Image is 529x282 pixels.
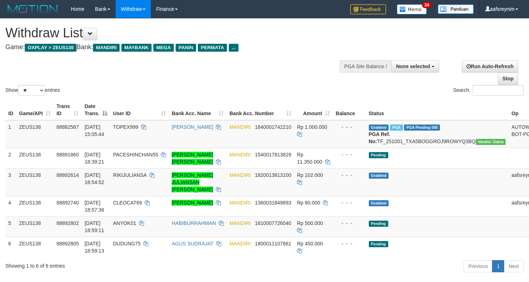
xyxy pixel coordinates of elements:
[82,100,110,120] th: Date Trans.: activate to sort column descending
[227,100,294,120] th: Bank Acc. Number: activate to sort column ascending
[336,123,363,131] div: - - -
[5,216,16,237] td: 5
[121,44,152,52] span: MAYBANK
[229,220,251,226] span: MANDIRI
[498,72,518,85] a: Stop
[297,241,323,246] span: Rp 450.000
[84,172,104,185] span: [DATE] 18:54:52
[438,4,474,14] img: panduan.png
[172,200,213,206] a: [PERSON_NAME]
[369,173,389,179] span: Grabbed
[255,152,291,158] span: Copy 1540017813829 to clipboard
[5,85,60,96] label: Show entries
[294,100,333,120] th: Amount: activate to sort column ascending
[84,241,104,254] span: [DATE] 18:59:13
[397,4,427,14] img: Button%20Memo.svg
[198,44,227,52] span: PERMATA
[297,220,323,226] span: Rp 500.000
[113,124,139,130] span: TOPEX999
[18,85,45,96] select: Showentries
[464,260,492,272] a: Previous
[229,241,251,246] span: MANDIRI
[16,120,54,148] td: ZEUS138
[453,85,524,96] label: Search:
[5,26,345,40] h1: Withdraw List
[5,100,16,120] th: ID
[255,124,291,130] span: Copy 1840001742210 to clipboard
[5,168,16,196] td: 3
[16,216,54,237] td: ZEUS138
[476,139,506,145] span: Vendor URL: https://trx31.1velocity.biz
[255,241,291,246] span: Copy 1800011107861 to clipboard
[153,44,174,52] span: MEGA
[369,200,389,206] span: Grabbed
[5,4,60,14] img: MOTION_logo.png
[56,200,79,206] span: 88892740
[113,241,141,246] span: DUDUNG75
[369,221,388,227] span: Pending
[5,44,345,51] h4: Game: Bank:
[473,85,524,96] input: Search:
[504,260,524,272] a: Next
[25,44,76,52] span: OXPLAY > ZEUS138
[369,131,390,144] b: PGA Ref. No:
[172,124,213,130] a: [PERSON_NAME]
[229,152,251,158] span: MANDIRI
[113,200,142,206] span: CLEOCAT69
[56,172,79,178] span: 88892614
[366,120,509,148] td: TF_251001_TXA5BOGGROJ9ROWYQ3BQ
[255,172,291,178] span: Copy 1820013813100 to clipboard
[229,200,251,206] span: MANDIRI
[56,124,79,130] span: 88882587
[84,152,104,165] span: [DATE] 18:39:21
[369,124,389,131] span: Grabbed
[297,200,320,206] span: Rp 80.000
[172,172,213,192] a: [PERSON_NAME] JULIANSAH [PERSON_NAME]
[297,152,322,165] span: Rp 11.350.000
[350,4,386,14] img: Feedback.jpg
[169,100,227,120] th: Bank Acc. Name: activate to sort column ascending
[297,172,323,178] span: Rp 102.000
[404,124,440,131] span: PGA Pending
[336,171,363,179] div: - - -
[113,152,158,158] span: PACESHINCHAN55
[229,124,251,130] span: MANDIRI
[113,220,136,226] span: ANYOK01
[462,60,518,72] a: Run Auto-Refresh
[422,2,432,8] span: 34
[333,100,366,120] th: Balance
[336,151,363,158] div: - - -
[5,148,16,168] td: 2
[297,124,327,130] span: Rp 1.000.000
[16,148,54,168] td: ZEUS138
[172,241,213,246] a: AGUS SUDRAJAT
[84,220,104,233] span: [DATE] 18:59:11
[172,220,216,226] a: HABIBURRAHMAN
[54,100,82,120] th: Trans ID: activate to sort column ascending
[176,44,196,52] span: PANIN
[56,241,79,246] span: 88892805
[84,124,104,137] span: [DATE] 15:05:44
[16,237,54,257] td: ZEUS138
[229,44,238,52] span: ...
[336,220,363,227] div: - - -
[5,120,16,148] td: 1
[172,152,213,165] a: [PERSON_NAME] [PERSON_NAME]
[340,60,391,72] div: PGA Site Balance /
[369,152,388,158] span: Pending
[255,200,291,206] span: Copy 1360031849893 to clipboard
[369,241,388,247] span: Pending
[5,196,16,216] td: 4
[336,199,363,206] div: - - -
[396,64,430,69] span: None selected
[84,200,104,213] span: [DATE] 18:57:36
[229,172,251,178] span: MANDIRI
[16,168,54,196] td: ZEUS138
[492,260,504,272] a: 1
[16,196,54,216] td: ZEUS138
[336,240,363,247] div: - - -
[5,237,16,257] td: 6
[255,220,291,226] span: Copy 1610007726040 to clipboard
[56,152,79,158] span: 88891860
[366,100,509,120] th: Status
